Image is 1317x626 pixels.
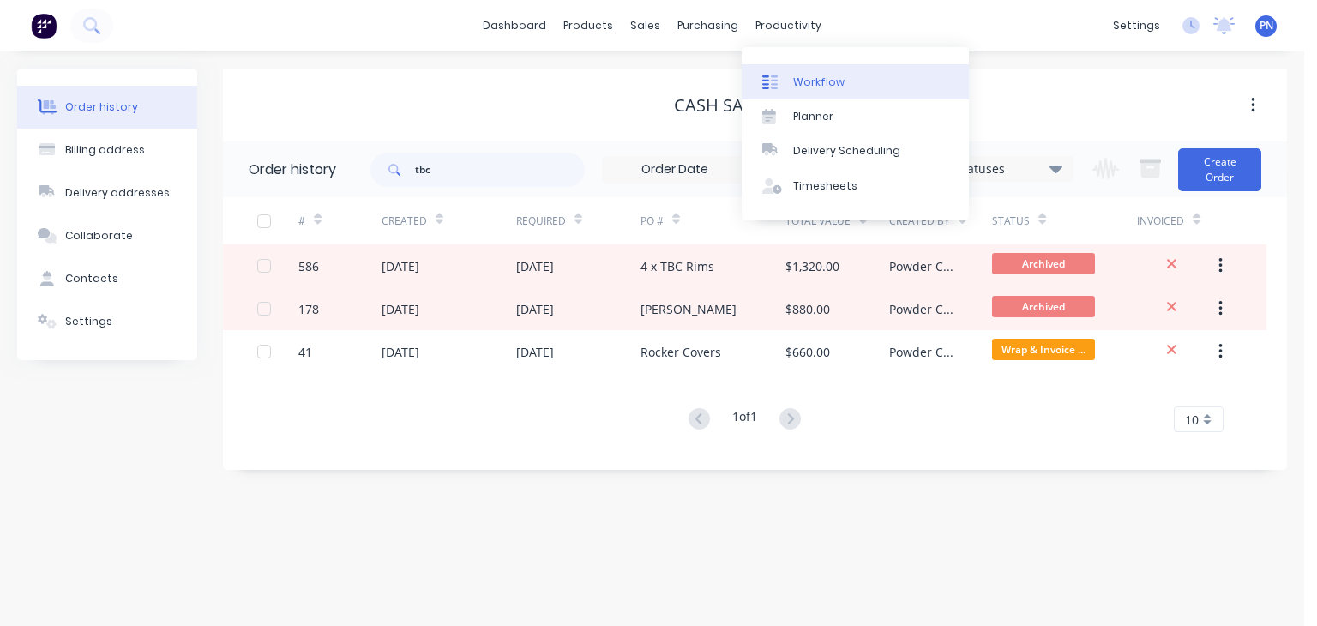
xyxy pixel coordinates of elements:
[17,300,197,343] button: Settings
[622,13,669,39] div: sales
[1137,197,1220,244] div: Invoiced
[516,214,566,229] div: Required
[992,197,1137,244] div: Status
[742,134,969,168] a: Delivery Scheduling
[65,99,138,115] div: Order history
[742,64,969,99] a: Workflow
[640,214,664,229] div: PO #
[17,129,197,172] button: Billing address
[65,185,170,201] div: Delivery addresses
[640,257,714,275] div: 4 x TBC Rims
[1178,148,1261,191] button: Create Order
[382,197,516,244] div: Created
[249,160,336,180] div: Order history
[382,214,427,229] div: Created
[65,142,145,158] div: Billing address
[17,214,197,257] button: Collaborate
[669,13,747,39] div: purchasing
[516,197,640,244] div: Required
[640,343,721,361] div: Rocker Covers
[785,257,839,275] div: $1,320.00
[65,228,133,244] div: Collaborate
[992,339,1095,360] span: Wrap & Invoice ...
[640,300,737,318] div: [PERSON_NAME]
[516,343,554,361] div: [DATE]
[31,13,57,39] img: Factory
[640,197,785,244] div: PO #
[516,257,554,275] div: [DATE]
[785,300,830,318] div: $880.00
[382,300,419,318] div: [DATE]
[65,271,118,286] div: Contacts
[889,257,959,275] div: Powder Crew
[603,157,747,183] input: Order Date
[992,253,1095,274] span: Archived
[747,13,830,39] div: productivity
[742,99,969,134] a: Planner
[17,86,197,129] button: Order history
[793,178,857,194] div: Timesheets
[674,95,836,116] div: Cash Sale - EFTPOS
[65,314,112,329] div: Settings
[474,13,555,39] a: dashboard
[889,300,959,318] div: Powder Crew
[415,153,585,187] input: Search...
[793,75,845,90] div: Workflow
[992,214,1030,229] div: Status
[929,160,1073,178] div: 23 Statuses
[516,300,554,318] div: [DATE]
[17,257,197,300] button: Contacts
[382,257,419,275] div: [DATE]
[742,169,969,203] a: Timesheets
[1104,13,1169,39] div: settings
[793,109,833,124] div: Planner
[298,214,305,229] div: #
[298,257,319,275] div: 586
[298,343,312,361] div: 41
[732,407,757,432] div: 1 of 1
[298,300,319,318] div: 178
[382,343,419,361] div: [DATE]
[1185,411,1199,429] span: 10
[889,343,959,361] div: Powder Crew
[555,13,622,39] div: products
[298,197,382,244] div: #
[793,143,900,159] div: Delivery Scheduling
[1260,18,1273,33] span: PN
[785,343,830,361] div: $660.00
[17,172,197,214] button: Delivery addresses
[1137,214,1184,229] div: Invoiced
[992,296,1095,317] span: Archived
